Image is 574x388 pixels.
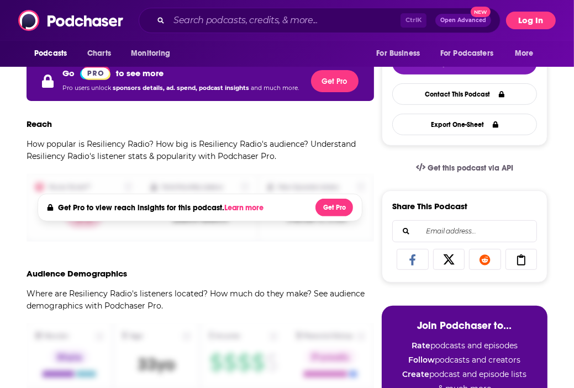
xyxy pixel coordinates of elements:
p: Pro users unlock and much more. [62,80,299,97]
span: For Podcasters [440,46,493,61]
button: open menu [368,43,434,64]
strong: Create [403,369,430,379]
a: Copy Link [505,249,538,270]
li: podcasts and creators [393,355,536,365]
p: Go [62,68,75,78]
span: More [515,46,534,61]
div: Search podcasts, credits, & more... [139,8,501,33]
button: open menu [433,43,509,64]
h3: Audience Demographics [27,268,127,279]
a: Contact This Podcast [392,83,537,105]
p: to see more [116,68,164,78]
button: Export One-Sheet [392,114,537,135]
a: Pro website [80,66,110,80]
span: For Business [376,46,420,61]
button: open menu [507,43,547,64]
p: Where are Resiliency Radio's listeners located? How much do they make? See audience demographics ... [27,288,374,312]
strong: Rate [412,341,430,350]
span: New [471,7,491,17]
span: Get this podcast via API [428,163,513,173]
span: Ctrl K [401,13,426,28]
p: How popular is Resiliency Radio? How big is Resiliency Radio's audience? Understand Resiliency Ra... [27,138,374,162]
span: Podcasts [34,46,67,61]
a: Share on Facebook [397,249,429,270]
h3: Reach [27,119,52,129]
strong: Follow [409,355,435,365]
span: sponsors details, ad. spend, podcast insights [113,84,251,92]
li: podcast and episode lists [393,369,536,379]
button: open menu [27,43,81,64]
span: Open Advanced [440,18,486,23]
a: Share on X/Twitter [433,249,465,270]
a: Share on Reddit [469,249,501,270]
img: Podchaser - Follow, Share and Rate Podcasts [18,10,124,31]
a: Get this podcast via API [407,155,522,182]
img: Podchaser Pro [80,66,110,80]
h3: Join Podchaser to... [393,319,536,332]
button: Get Pro [315,199,353,216]
span: Monitoring [131,46,170,61]
input: Email address... [402,221,528,242]
button: Log In [506,12,556,29]
input: Search podcasts, credits, & more... [169,12,401,29]
button: Open AdvancedNew [435,14,491,27]
button: Learn more [224,204,266,212]
button: Get Pro [311,70,359,92]
button: open menu [123,43,185,64]
h3: Share This Podcast [392,201,467,211]
a: Charts [80,43,118,64]
h4: Get Pro to view reach insights for this podcast. [58,203,266,212]
span: Charts [87,46,111,61]
li: podcasts and episodes [393,341,536,350]
div: Search followers [392,220,537,242]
